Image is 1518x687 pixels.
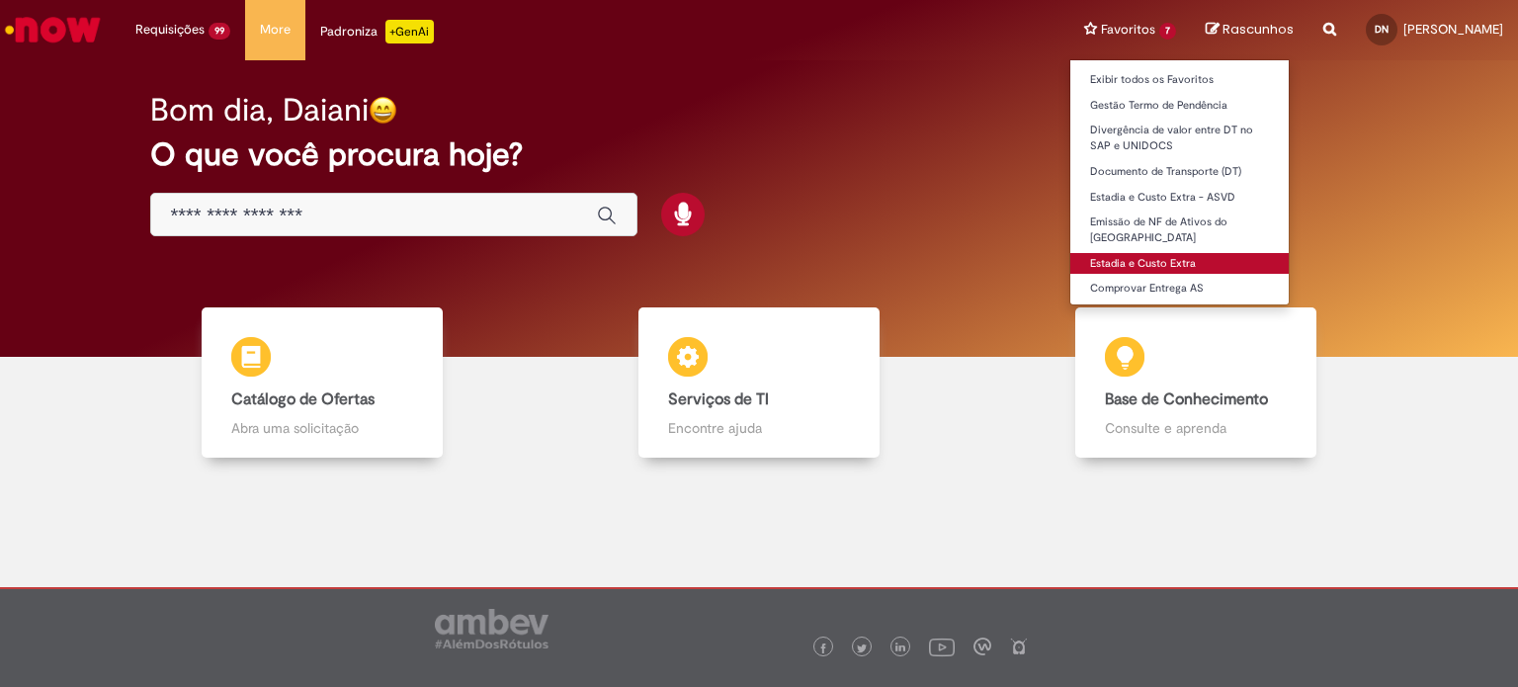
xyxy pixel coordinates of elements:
[1105,389,1268,409] b: Base de Conhecimento
[150,93,369,128] h2: Bom dia, Daiani
[260,20,291,40] span: More
[668,389,769,409] b: Serviços de TI
[1070,120,1289,156] a: Divergência de valor entre DT no SAP e UNIDOCS
[857,644,867,653] img: logo_footer_twitter.png
[977,307,1414,459] a: Base de Conhecimento Consulte e aprenda
[929,634,955,659] img: logo_footer_youtube.png
[135,20,205,40] span: Requisições
[320,20,434,43] div: Padroniza
[1070,69,1289,91] a: Exibir todos os Favoritos
[1070,187,1289,209] a: Estadia e Custo Extra - ASVD
[2,10,104,49] img: ServiceNow
[1101,20,1155,40] span: Favoritos
[231,389,375,409] b: Catálogo de Ofertas
[150,137,1369,172] h2: O que você procura hoje?
[435,609,548,648] img: logo_footer_ambev_rotulo_gray.png
[895,643,905,654] img: logo_footer_linkedin.png
[1070,95,1289,117] a: Gestão Termo de Pendência
[1070,253,1289,275] a: Estadia e Custo Extra
[818,644,828,653] img: logo_footer_facebook.png
[369,96,397,125] img: happy-face.png
[1206,21,1294,40] a: Rascunhos
[1223,20,1294,39] span: Rascunhos
[1375,23,1389,36] span: DN
[1070,212,1289,248] a: Emissão de NF de Ativos do [GEOGRAPHIC_DATA]
[1403,21,1503,38] span: [PERSON_NAME]
[231,418,412,438] p: Abra uma solicitação
[668,418,849,438] p: Encontre ajuda
[1070,278,1289,300] a: Comprovar Entrega AS
[1070,161,1289,183] a: Documento de Transporte (DT)
[385,20,434,43] p: +GenAi
[1010,638,1028,655] img: logo_footer_naosei.png
[973,638,991,655] img: logo_footer_workplace.png
[1105,418,1286,438] p: Consulte e aprenda
[1159,23,1176,40] span: 7
[209,23,230,40] span: 99
[541,307,977,459] a: Serviços de TI Encontre ajuda
[1069,59,1290,305] ul: Favoritos
[104,307,541,459] a: Catálogo de Ofertas Abra uma solicitação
